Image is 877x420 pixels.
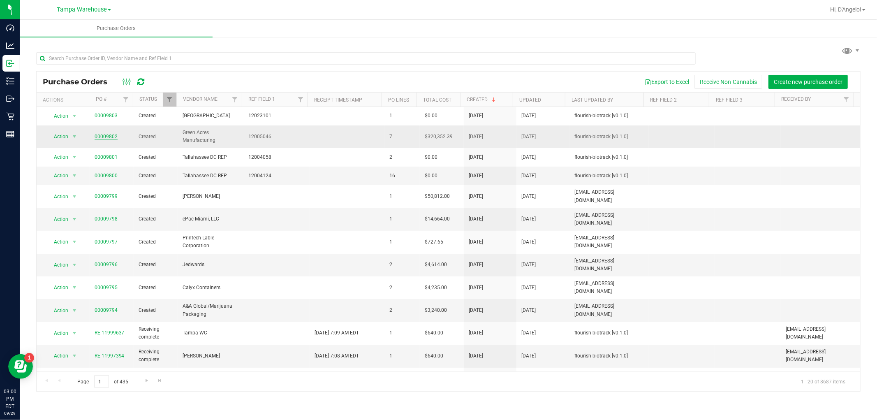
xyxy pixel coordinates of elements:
[425,329,443,337] span: $640.00
[69,213,79,225] span: select
[781,96,811,102] a: Received By
[119,93,133,107] a: Filter
[650,97,677,103] a: Ref Field 2
[248,172,305,180] span: 12004124
[139,172,173,180] span: Created
[716,97,743,103] a: Ref Field 3
[389,352,415,360] span: 1
[95,134,118,139] a: 00009802
[389,133,415,141] span: 7
[46,213,69,225] span: Action
[183,329,239,337] span: Tampa WC
[183,193,239,200] span: [PERSON_NAME]
[95,239,118,245] a: 00009797
[6,130,14,138] inline-svg: Reports
[183,96,218,102] a: Vendor Name
[139,261,173,269] span: Created
[469,133,483,141] span: [DATE]
[248,153,305,161] span: 12004058
[183,129,239,144] span: Green Acres Manufacturing
[43,97,86,103] div: Actions
[46,170,69,181] span: Action
[57,6,107,13] span: Tampa Warehouse
[694,75,762,89] button: Receive Non-Cannabis
[425,284,447,292] span: $4,235.00
[521,133,536,141] span: [DATE]
[574,112,644,120] span: flourish-biotrack [v0.1.0]
[314,97,362,103] a: Receipt Timestamp
[46,151,69,163] span: Action
[139,238,173,246] span: Created
[389,284,415,292] span: 2
[469,172,483,180] span: [DATE]
[521,261,536,269] span: [DATE]
[574,153,644,161] span: flourish-biotrack [v0.1.0]
[69,350,79,362] span: select
[43,77,116,86] span: Purchase Orders
[95,193,118,199] a: 00009799
[830,6,861,13] span: Hi, D'Angelo!
[95,216,118,222] a: 00009798
[95,154,118,160] a: 00009801
[6,77,14,85] inline-svg: Inventory
[46,282,69,293] span: Action
[69,151,79,163] span: select
[794,375,852,388] span: 1 - 20 of 8687 items
[469,215,483,223] span: [DATE]
[6,24,14,32] inline-svg: Dashboard
[6,42,14,50] inline-svg: Analytics
[139,325,173,341] span: Receiving complete
[423,97,451,103] a: Total Cost
[139,96,157,102] a: Status
[183,284,239,292] span: Calyx Containers
[786,348,855,364] span: [EMAIL_ADDRESS][DOMAIN_NAME]
[574,352,644,360] span: flourish-biotrack [v0.1.0]
[521,284,536,292] span: [DATE]
[467,97,498,102] a: Created
[425,238,443,246] span: $727.65
[139,193,173,200] span: Created
[469,352,483,360] span: [DATE]
[521,352,536,360] span: [DATE]
[425,306,447,314] span: $3,240.00
[139,215,173,223] span: Created
[521,112,536,120] span: [DATE]
[425,215,450,223] span: $14,664.00
[154,375,166,386] a: Go to the last page
[70,375,135,388] span: Page of 435
[46,131,69,142] span: Action
[8,354,33,379] iframe: Resource center
[425,133,453,141] span: $320,352.39
[46,327,69,339] span: Action
[469,261,483,269] span: [DATE]
[574,257,644,273] span: [EMAIL_ADDRESS][DOMAIN_NAME]
[95,285,118,290] a: 00009795
[69,282,79,293] span: select
[469,284,483,292] span: [DATE]
[95,307,118,313] a: 00009794
[139,153,173,161] span: Created
[840,93,853,107] a: Filter
[86,25,147,32] span: Purchase Orders
[425,172,437,180] span: $0.00
[69,327,79,339] span: select
[95,113,118,118] a: 00009803
[425,112,437,120] span: $0.00
[46,110,69,122] span: Action
[469,112,483,120] span: [DATE]
[69,259,79,271] span: select
[389,172,415,180] span: 16
[95,330,125,336] a: RE-11999637
[521,193,536,200] span: [DATE]
[425,193,450,200] span: $50,812.00
[46,259,69,271] span: Action
[36,52,696,65] input: Search Purchase Order ID, Vendor Name and Ref Field 1
[183,112,239,120] span: [GEOGRAPHIC_DATA]
[46,305,69,316] span: Action
[24,353,34,363] iframe: Resource center unread badge
[574,211,644,227] span: [EMAIL_ADDRESS][DOMAIN_NAME]
[95,173,118,179] a: 00009800
[6,112,14,121] inline-svg: Retail
[786,371,855,387] span: [EMAIL_ADDRESS][DOMAIN_NAME]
